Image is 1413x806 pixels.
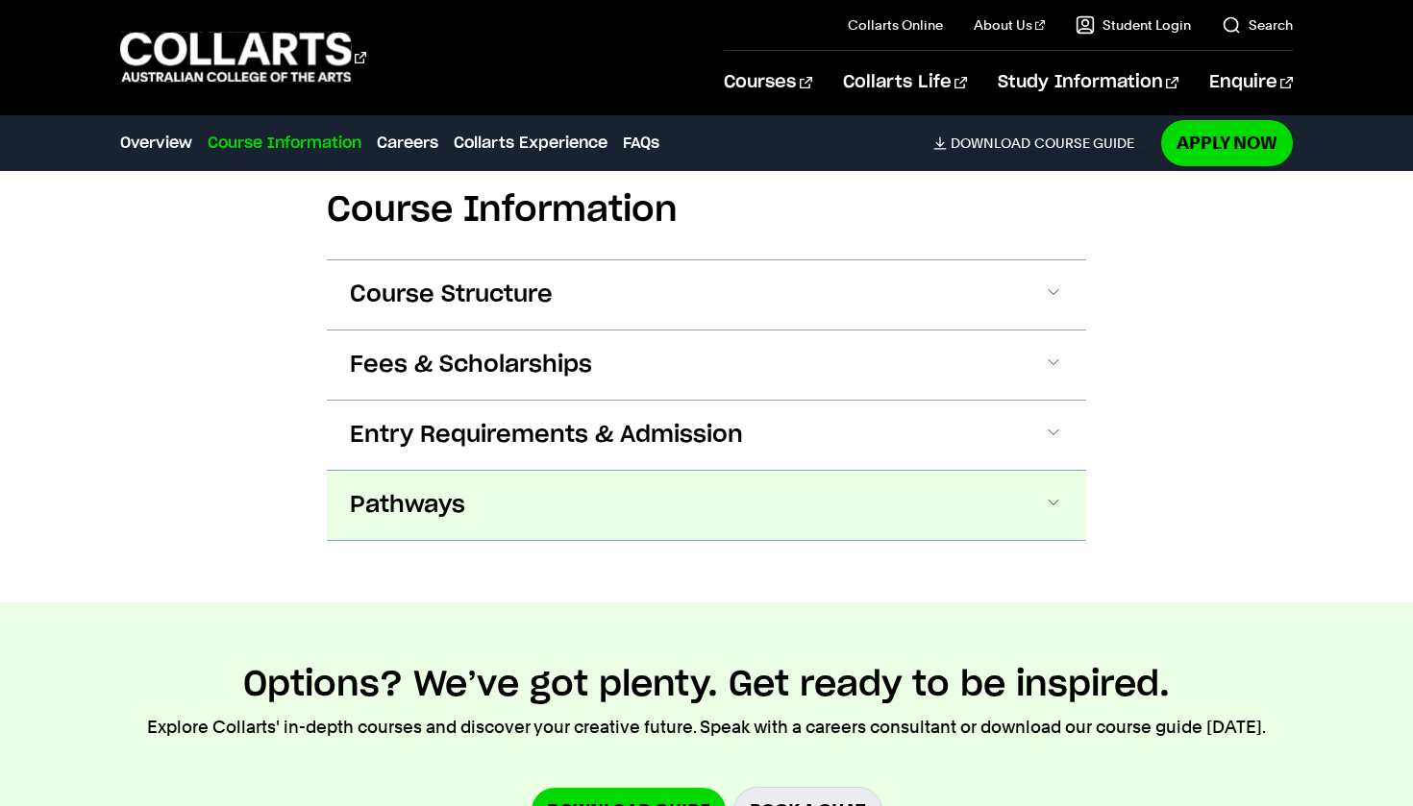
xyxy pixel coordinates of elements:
[327,330,1086,400] button: Fees & Scholarships
[327,401,1086,470] button: Entry Requirements & Admission
[724,51,811,114] a: Courses
[350,490,465,521] span: Pathways
[1222,15,1293,35] a: Search
[350,350,592,380] span: Fees & Scholarships
[327,471,1086,540] button: Pathways
[951,134,1030,152] span: Download
[1209,51,1293,114] a: Enquire
[848,15,943,35] a: Collarts Online
[120,30,366,85] div: Go to homepage
[933,134,1150,152] a: DownloadCourse Guide
[454,132,607,155] a: Collarts Experience
[243,664,1170,706] h2: Options? We’ve got plenty. Get ready to be inspired.
[350,420,743,451] span: Entry Requirements & Admission
[327,260,1086,330] button: Course Structure
[350,280,553,310] span: Course Structure
[974,15,1045,35] a: About Us
[377,132,438,155] a: Careers
[208,132,361,155] a: Course Information
[623,132,659,155] a: FAQs
[147,714,1266,741] p: Explore Collarts' in-depth courses and discover your creative future. Speak with a careers consul...
[1076,15,1191,35] a: Student Login
[327,189,1086,232] h2: Course Information
[120,132,192,155] a: Overview
[998,51,1178,114] a: Study Information
[843,51,967,114] a: Collarts Life
[1161,120,1293,165] a: Apply Now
